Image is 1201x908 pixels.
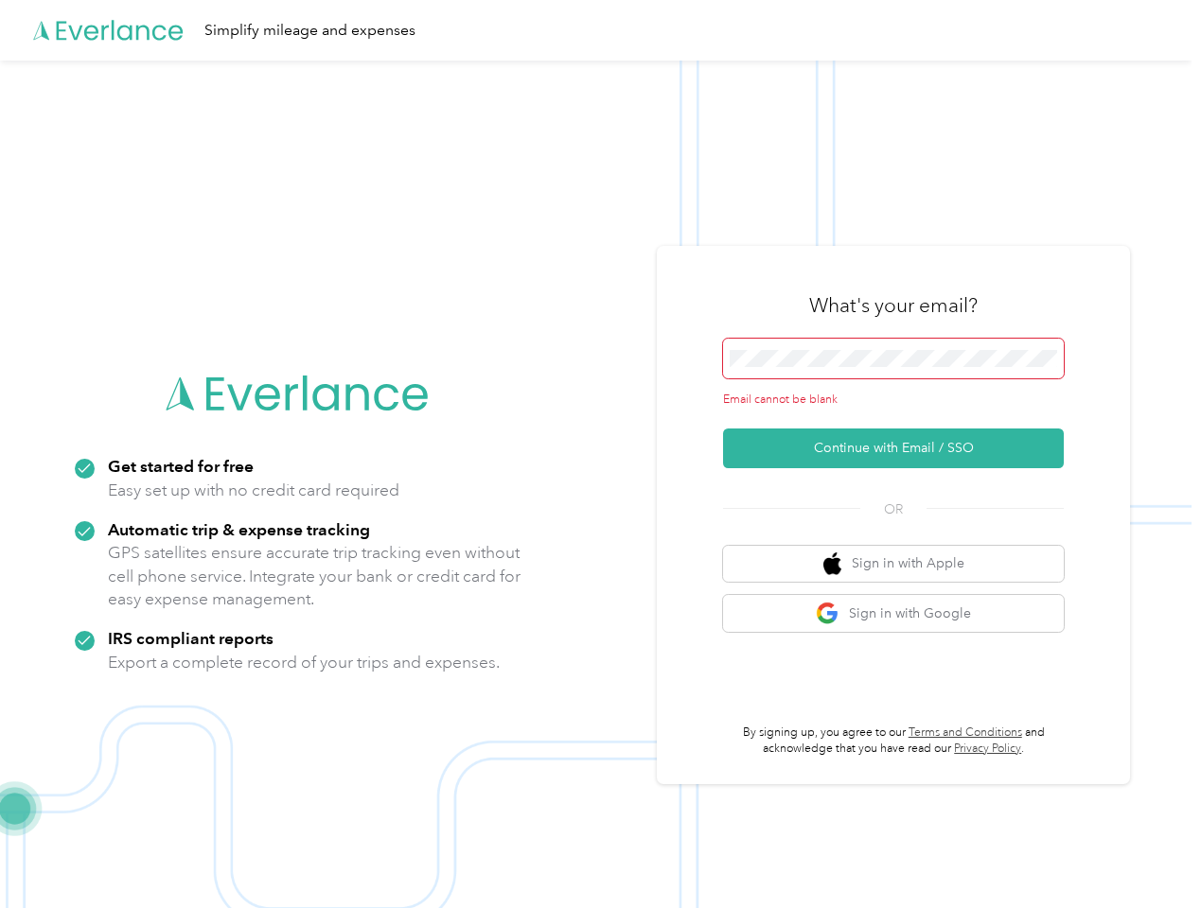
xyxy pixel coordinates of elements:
img: google logo [816,602,839,625]
p: Easy set up with no credit card required [108,479,399,502]
div: Email cannot be blank [723,392,1064,409]
p: By signing up, you agree to our and acknowledge that you have read our . [723,725,1064,758]
img: apple logo [823,552,842,576]
button: Continue with Email / SSO [723,428,1064,468]
a: Terms and Conditions [909,725,1022,740]
strong: Automatic trip & expense tracking [108,519,370,539]
strong: Get started for free [108,456,254,476]
strong: IRS compliant reports [108,628,274,648]
span: OR [860,499,927,519]
h3: What's your email? [809,292,978,319]
div: Simplify mileage and expenses [204,19,415,43]
button: google logoSign in with Google [723,595,1064,632]
p: Export a complete record of your trips and expenses. [108,651,500,674]
button: apple logoSign in with Apple [723,546,1064,583]
p: GPS satellites ensure accurate trip tracking even without cell phone service. Integrate your bank... [108,541,521,611]
a: Privacy Policy [954,742,1021,756]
